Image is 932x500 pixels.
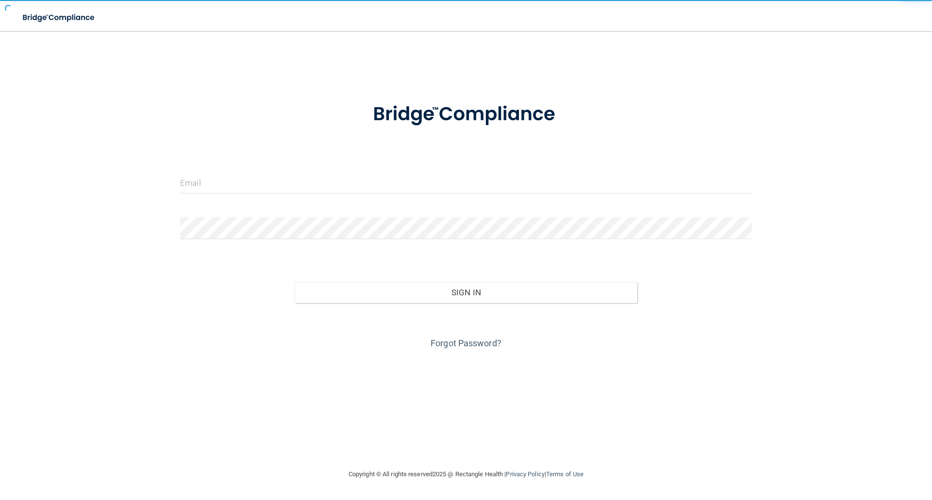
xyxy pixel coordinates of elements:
a: Privacy Policy [506,470,544,478]
a: Terms of Use [546,470,583,478]
div: Copyright © All rights reserved 2025 @ Rectangle Health | | [289,459,643,490]
input: Email [180,172,752,194]
a: Forgot Password? [431,338,501,348]
img: bridge_compliance_login_screen.278c3ca4.svg [15,8,104,28]
img: bridge_compliance_login_screen.278c3ca4.svg [353,89,579,140]
button: Sign In [295,282,638,303]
